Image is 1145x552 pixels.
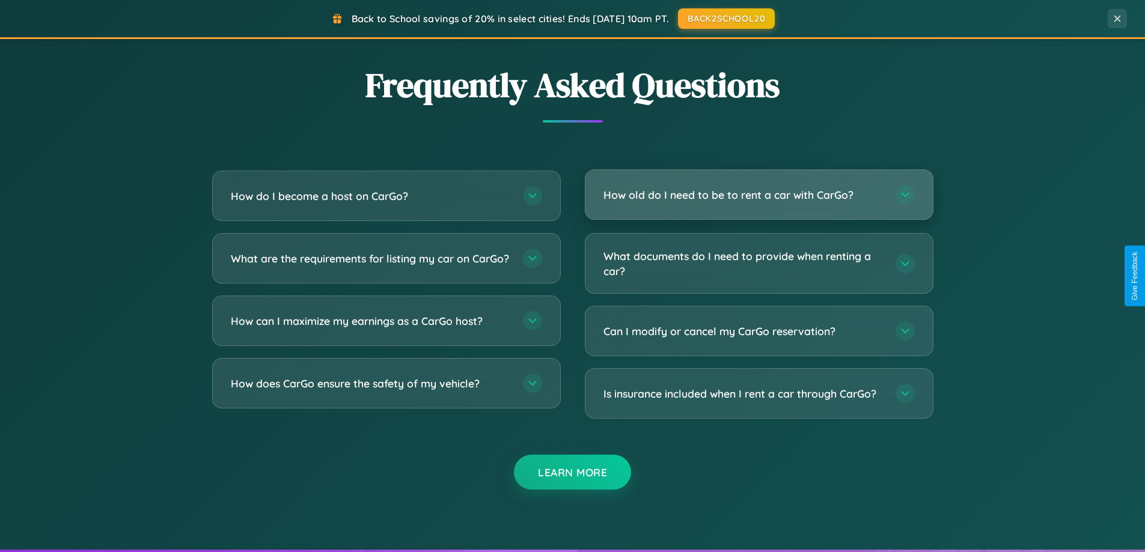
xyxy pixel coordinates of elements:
h3: How can I maximize my earnings as a CarGo host? [231,314,511,329]
h3: What are the requirements for listing my car on CarGo? [231,251,511,266]
h3: How does CarGo ensure the safety of my vehicle? [231,376,511,391]
h3: How do I become a host on CarGo? [231,189,511,204]
button: BACK2SCHOOL20 [678,8,775,29]
button: Learn More [514,455,631,490]
h3: Is insurance included when I rent a car through CarGo? [603,386,884,401]
span: Back to School savings of 20% in select cities! Ends [DATE] 10am PT. [352,13,669,25]
div: Give Feedback [1131,252,1139,300]
h3: Can I modify or cancel my CarGo reservation? [603,324,884,339]
h3: How old do I need to be to rent a car with CarGo? [603,187,884,202]
h3: What documents do I need to provide when renting a car? [603,249,884,278]
h2: Frequently Asked Questions [212,62,933,108]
